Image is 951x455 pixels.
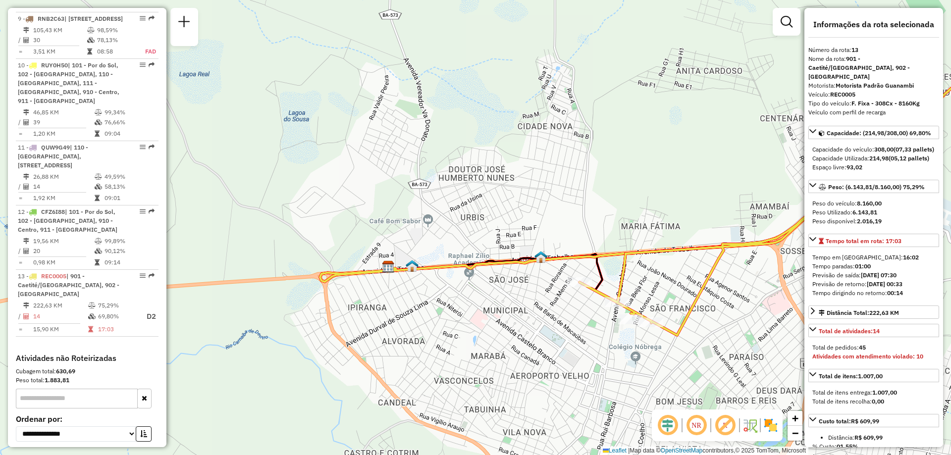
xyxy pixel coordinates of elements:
strong: R$ 609,99 [854,434,883,441]
i: % de utilização do peso [95,238,102,244]
strong: REC0005 [830,91,855,98]
strong: 8.160,00 [857,200,882,207]
i: % de utilização da cubagem [88,313,96,319]
span: Ocultar deslocamento [656,413,680,437]
div: Peso disponível: [812,217,935,226]
div: Distância Total: [819,308,899,317]
td: 30 [33,35,87,45]
img: Fluxo de ruas [742,417,758,433]
i: Distância Total [23,303,29,308]
td: 39 [33,117,94,127]
h4: Atividades não Roteirizadas [16,354,158,363]
li: Distância: [828,433,935,442]
td: = [18,193,23,203]
i: % de utilização da cubagem [87,37,95,43]
div: Previsão de saída: [812,271,935,280]
p: D2 [138,311,156,322]
td: 58,13% [104,182,154,192]
a: Custo total:R$ 609,99 [808,414,939,427]
span: | 101 - Por do Sol, 102 - [GEOGRAPHIC_DATA], 110 - [GEOGRAPHIC_DATA], 111 - [GEOGRAPHIC_DATA], 91... [18,61,119,104]
strong: 13 [851,46,858,53]
div: Tempo em [GEOGRAPHIC_DATA]: [812,253,935,262]
img: CDD Guanambi [382,260,395,273]
div: Total de atividades:14 [808,339,939,365]
strong: 630,69 [56,367,75,375]
a: Total de atividades:14 [808,324,939,337]
em: Opções [140,62,146,68]
span: Peso do veículo: [812,200,882,207]
div: Número da rota: [808,46,939,54]
strong: 14 [873,327,880,335]
strong: 16:02 [903,253,919,261]
div: Tempo dirigindo no retorno: [812,289,935,298]
strong: 6.143,81 [852,208,877,216]
td: / [18,35,23,45]
td: = [18,324,23,334]
div: Total de itens: [819,372,883,381]
div: Capacidade Utilizada: [812,154,935,163]
i: % de utilização do peso [87,27,95,33]
td: 3,51 KM [33,47,87,56]
div: Veículo com perfil de recarga [808,108,939,117]
strong: 901 - Caetité/[GEOGRAPHIC_DATA], 902 - [GEOGRAPHIC_DATA] [808,55,910,80]
strong: 45 [859,344,866,351]
td: 76,66% [104,117,154,127]
em: Rota exportada [149,62,155,68]
td: 49,59% [104,172,154,182]
em: Rota exportada [149,273,155,279]
span: REC0005 [41,272,66,280]
div: Tempo total em rota: 17:03 [808,249,939,302]
span: − [792,427,798,439]
em: Rota exportada [149,15,155,21]
em: Opções [140,144,146,150]
td: 17:03 [98,324,137,334]
i: Total de Atividades [23,184,29,190]
strong: 1.007,00 [858,372,883,380]
em: Opções [140,15,146,21]
i: Total de Atividades [23,37,29,43]
td: / [18,246,23,256]
td: 20 [33,246,94,256]
i: % de utilização da cubagem [95,119,102,125]
em: Opções [140,208,146,214]
td: / [18,117,23,127]
div: % Custo: [812,442,935,451]
a: Peso: (6.143,81/8.160,00) 75,29% [808,180,939,193]
strong: Atividades com atendimento violado: 10 [812,353,923,360]
div: Tempo paradas: [812,262,935,271]
span: 13 - [18,272,119,298]
strong: 2.016,19 [857,217,882,225]
i: % de utilização do peso [95,109,102,115]
div: Veículo: [808,90,939,99]
td: 98,59% [97,25,135,35]
i: Distância Total [23,109,29,115]
strong: 214,98 [869,154,889,162]
strong: Motorista Padrão Guanambi [836,82,914,89]
span: Ocultar NR [685,413,708,437]
strong: 00:14 [887,289,903,297]
span: Total de atividades: [819,327,880,335]
td: 09:04 [104,129,154,139]
i: Tempo total em rota [95,259,100,265]
span: | 101 - Por do Sol, 102 - [GEOGRAPHIC_DATA], 910 - Centro, 911 - [GEOGRAPHIC_DATA] [18,208,117,233]
td: FAD [135,47,157,56]
span: | 110 - [GEOGRAPHIC_DATA], [STREET_ADDRESS] [18,144,88,169]
img: Exibir/Ocultar setores [763,417,779,433]
td: 15,90 KM [33,324,88,334]
div: Total de pedidos: [812,343,935,352]
td: 14 [33,182,94,192]
i: Total de Atividades [23,248,29,254]
strong: 01:00 [855,262,871,270]
strong: [DATE] 07:30 [861,271,897,279]
i: % de utilização da cubagem [95,248,102,254]
i: Tempo total em rota [88,326,93,332]
span: Exibir rótulo [713,413,737,437]
td: 09:01 [104,193,154,203]
div: Previsão de retorno: [812,280,935,289]
strong: [DATE] 00:33 [867,280,902,288]
i: Total de Atividades [23,119,29,125]
button: Ordem crescente [136,426,152,442]
strong: 0,00 [872,398,884,405]
div: Peso Utilizado: [812,208,935,217]
a: Exibir filtros [777,12,796,32]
